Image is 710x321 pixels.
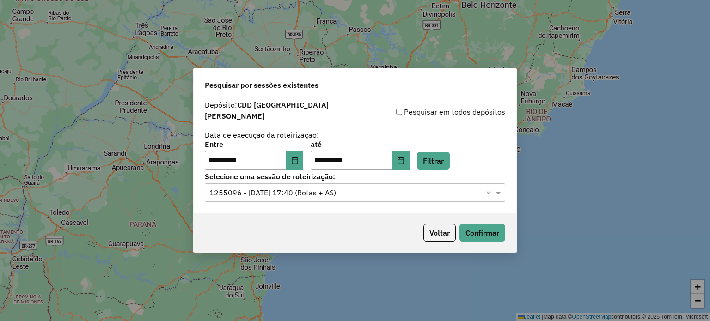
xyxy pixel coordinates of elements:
[486,187,494,198] span: Clear all
[205,129,319,140] label: Data de execução da roteirização:
[205,100,329,121] strong: CDD [GEOGRAPHIC_DATA][PERSON_NAME]
[392,151,410,170] button: Choose Date
[459,224,505,242] button: Confirmar
[205,79,318,91] span: Pesquisar por sessões existentes
[205,171,505,182] label: Selecione uma sessão de roteirização:
[417,152,450,170] button: Filtrar
[205,99,355,121] label: Depósito:
[205,139,303,150] label: Entre
[423,224,456,242] button: Voltar
[355,106,505,117] div: Pesquisar em todos depósitos
[286,151,304,170] button: Choose Date
[311,139,409,150] label: até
